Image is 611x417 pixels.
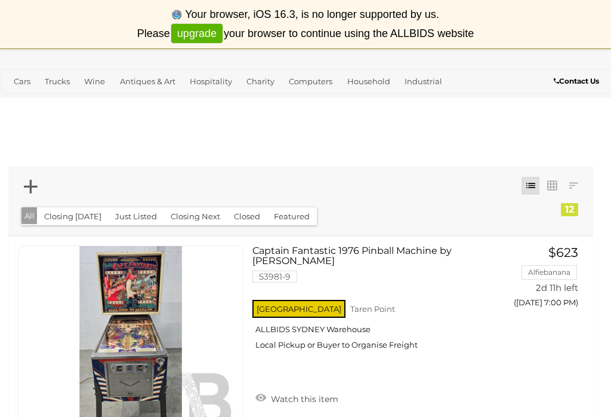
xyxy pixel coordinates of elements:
[261,246,487,359] a: Captain Fantastic 1976 Pinball Machine by [PERSON_NAME] 53981-9 [GEOGRAPHIC_DATA] Taren Point ALL...
[9,72,35,91] a: Cars
[342,72,395,91] a: Household
[554,75,602,88] a: Contact Us
[115,72,180,91] a: Antiques & Art
[60,91,92,111] a: Office
[137,91,231,111] a: [GEOGRAPHIC_DATA]
[267,207,317,226] button: Featured
[21,207,38,225] button: All
[40,72,75,91] a: Trucks
[97,91,131,111] a: Sports
[252,389,341,407] a: Watch this item
[561,203,578,216] div: 12
[242,72,279,91] a: Charity
[284,72,337,91] a: Computers
[548,245,578,260] span: $623
[171,24,223,44] a: upgrade
[163,207,227,226] button: Closing Next
[227,207,267,226] button: Closed
[185,72,237,91] a: Hospitality
[79,72,110,91] a: Wine
[37,207,109,226] button: Closing [DATE]
[268,394,338,404] span: Watch this item
[400,72,447,91] a: Industrial
[108,207,164,226] button: Just Listed
[9,91,55,111] a: Jewellery
[505,246,581,314] a: $623 Alfiebanana 2d 11h left ([DATE] 7:00 PM)
[554,76,599,85] b: Contact Us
